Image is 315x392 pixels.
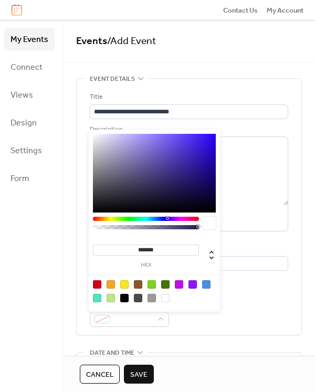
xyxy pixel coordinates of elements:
[267,5,303,15] a: My Account
[10,171,29,187] span: Form
[120,280,129,289] div: #F8E71C
[90,74,135,84] span: Event details
[134,294,142,302] div: #4A4A4A
[107,31,156,51] span: / Add Event
[90,347,134,358] span: Date and time
[267,5,303,16] span: My Account
[134,280,142,289] div: #8B572A
[223,5,258,15] a: Contact Us
[130,369,148,380] span: Save
[107,294,115,302] div: #B8E986
[4,167,55,189] a: Form
[80,365,120,384] button: Cancel
[93,280,101,289] div: #D0021B
[107,280,115,289] div: #F5A623
[148,280,156,289] div: #7ED321
[93,294,101,302] div: #50E3C2
[175,280,183,289] div: #BD10E0
[10,59,43,76] span: Connect
[202,280,211,289] div: #4A90E2
[10,115,37,131] span: Design
[76,31,107,51] a: Events
[10,143,42,159] span: Settings
[12,4,22,16] img: logo
[10,87,33,103] span: Views
[161,280,170,289] div: #417505
[188,280,197,289] div: #9013FE
[4,28,55,50] a: My Events
[4,83,55,106] a: Views
[90,92,286,102] div: Title
[4,111,55,134] a: Design
[4,56,55,78] a: Connect
[161,294,170,302] div: #FFFFFF
[223,5,258,16] span: Contact Us
[148,294,156,302] div: #9B9B9B
[4,139,55,162] a: Settings
[10,31,48,48] span: My Events
[86,369,113,380] span: Cancel
[124,365,154,384] button: Save
[90,124,286,135] div: Description
[120,294,129,302] div: #000000
[93,262,199,268] label: hex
